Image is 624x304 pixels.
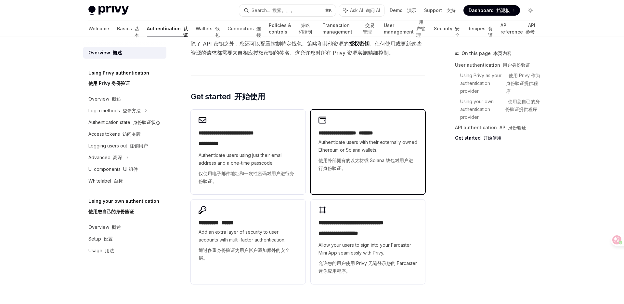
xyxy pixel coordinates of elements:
[493,50,512,56] font: 本页内容
[112,224,121,230] font: 概述
[460,70,541,96] a: Using Privy as your authentication provider 使用 Privy 作为身份验证提供程序
[196,21,220,36] a: Wallets 钱包
[135,26,139,38] font: 基本
[215,26,220,38] font: 钱包
[363,22,374,35] font: 交易管理
[88,209,134,214] font: 使用您自己的身份验证
[500,125,526,130] font: API 身份验证
[269,21,315,36] a: Policies & controls 策略和控制
[199,171,294,184] font: 仅使用电子邮件地址和一次性密码对用户进行身份验证。
[447,7,456,13] font: 支持
[318,138,417,175] span: Authenticate users with their externally owned Ethereum or Solana wallets.
[113,50,122,55] font: 概述
[88,80,130,86] font: 使用 Privy 身份验证
[88,197,159,218] h5: Using your own authentication
[83,245,166,256] a: Usage 用法
[114,178,123,184] font: 白标
[256,26,261,38] font: 连接
[455,26,460,38] font: 安全
[505,99,540,112] font: 使用您自己的身份验证提供程序
[199,247,290,261] font: 通过多重身份验证为用户帐户添加额外的安全层。
[123,108,141,113] font: 登录方法
[298,22,312,35] font: 策略和控制
[525,5,536,16] button: Toggle dark mode
[88,235,113,243] div: Setup
[500,21,536,36] a: API reference API 参考
[88,130,141,138] div: Access tokens
[390,7,416,14] a: Demo 演示
[112,96,121,102] font: 概述
[483,135,501,141] font: 开始使用
[88,69,149,90] h5: Using Privy authentication
[407,7,416,13] font: 演示
[488,26,493,38] font: 食谱
[83,117,166,128] a: Authentication state 身份验证状态
[384,21,426,36] a: User management 用户管理
[460,96,541,122] a: Using your own authentication provider 使用您自己的身份验证提供程序
[105,248,114,253] font: 用法
[88,95,121,103] div: Overview
[503,62,530,68] font: 用户身份验证
[83,163,166,175] a: UI components UI 组件
[322,21,376,36] a: Transaction management 交易管理
[227,21,261,36] a: Connectors 连接
[83,128,166,140] a: Access tokens 访问令牌
[496,7,510,13] font: 挡泥板
[416,19,425,38] font: 用户管理
[455,60,541,70] a: User authentication 用户身份验证
[349,40,370,47] strong: 授权密钥
[325,8,332,13] span: ⌘ K
[191,200,305,284] a: **** ***** **** *Add an extra layer of security to user accounts with multi-factor authentication...
[199,228,297,265] span: Add an extra layer of security to user accounts with multi-factor authentication.
[339,5,384,16] button: Ask AI 询问 AI
[88,154,122,161] div: Advanced
[123,166,138,172] font: UI 组件
[88,107,141,115] div: Login methods
[104,236,113,242] font: 设置
[83,233,166,245] a: Setup 设置
[183,26,188,38] font: 认证
[88,247,114,255] div: Usage
[88,49,122,57] div: Overview
[366,7,380,13] font: 询问 AI
[234,92,265,101] font: 开始使用
[88,223,121,231] div: Overview
[506,73,540,94] font: 使用 Privy 作为身份验证提供程序
[88,118,160,126] div: Authentication state
[318,241,417,278] span: Allow your users to sign into your Farcaster Mini App seamlessly with Privy.
[147,21,188,36] a: Authentication 认证
[191,91,265,102] span: Get started
[318,158,413,171] font: 使用外部拥有的以太坊或 Solana 钱包对用户进行身份验证。
[88,177,123,185] div: Whitelabel
[239,5,336,16] button: Search... 搜索。。。⌘K
[117,21,139,36] a: Basics 基本
[133,119,160,125] font: 身份验证状态
[455,133,541,143] a: Get started 开始使用
[424,7,456,14] a: Support 支持
[467,21,493,36] a: Recipes 食谱
[526,22,535,35] font: API 参考
[199,151,297,188] span: Authenticate users using just their email address and a one-time passcode.
[455,122,541,133] a: API authentication API 身份验证
[83,47,166,59] a: Overview 概述
[83,221,166,233] a: Overview 概述
[461,49,512,57] span: On this page
[130,143,148,148] font: 注销用户
[88,6,129,15] img: light logo
[318,260,417,274] font: 允许您的用户使用 Privy 无缝登录您的 Farcaster 迷你应用程序。
[434,21,460,36] a: Security 安全
[113,155,122,160] font: 高深
[88,21,109,36] a: Welcome
[83,93,166,105] a: Overview 概述
[272,7,295,13] font: 搜索。。。
[350,7,380,14] span: Ask AI
[463,5,520,16] a: Dashboard 挡泥板
[83,140,166,152] a: Logging users out 注销用户
[83,175,166,187] a: Whitelabel 白标
[191,40,422,56] font: 除了 API 密钥之外，您还可以配置控制特定钱包、策略和其他资源的 。任何使用或更新这些资源的请求都需要来自相应授权密钥的签名。这允许您对所有 Privy 资源实施精细控制。
[469,7,510,14] span: Dashboard
[88,165,138,173] div: UI components
[123,131,141,137] font: 访问令牌
[252,7,295,14] div: Search...
[88,142,148,150] div: Logging users out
